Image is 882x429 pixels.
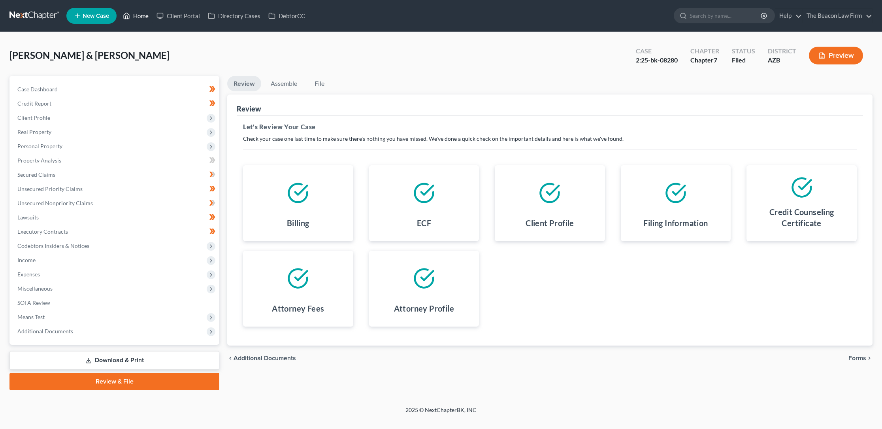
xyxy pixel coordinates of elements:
[17,314,45,320] span: Means Test
[153,9,204,23] a: Client Portal
[11,153,219,168] a: Property Analysis
[9,373,219,390] a: Review & File
[119,9,153,23] a: Home
[83,13,109,19] span: New Case
[11,168,219,182] a: Secured Claims
[17,257,36,263] span: Income
[17,129,51,135] span: Real Property
[17,157,61,164] span: Property Analysis
[17,242,89,249] span: Codebtors Insiders & Notices
[272,303,324,314] h4: Attorney Fees
[237,104,261,113] div: Review
[11,96,219,111] a: Credit Report
[17,100,51,107] span: Credit Report
[643,217,708,229] h4: Filing Information
[227,355,234,361] i: chevron_left
[714,56,717,64] span: 7
[17,214,39,221] span: Lawsuits
[417,217,431,229] h4: ECF
[227,76,261,91] a: Review
[11,296,219,310] a: SOFA Review
[732,56,755,65] div: Filed
[768,47,796,56] div: District
[690,47,719,56] div: Chapter
[690,56,719,65] div: Chapter
[17,200,93,206] span: Unsecured Nonpriority Claims
[264,76,303,91] a: Assemble
[17,86,58,93] span: Case Dashboard
[264,9,309,23] a: DebtorCC
[204,9,264,23] a: Directory Cases
[17,328,73,335] span: Additional Documents
[768,56,796,65] div: AZB
[636,47,678,56] div: Case
[17,185,83,192] span: Unsecured Priority Claims
[234,355,296,361] span: Additional Documents
[17,228,68,235] span: Executory Contracts
[803,9,872,23] a: The Beacon Law Firm
[307,76,332,91] a: File
[809,47,863,64] button: Preview
[732,47,755,56] div: Status
[17,299,50,306] span: SOFA Review
[848,355,873,361] button: Forms chevron_right
[11,225,219,239] a: Executory Contracts
[216,406,666,420] div: 2025 © NextChapterBK, INC
[9,351,219,370] a: Download & Print
[690,8,762,23] input: Search by name...
[243,122,857,132] h5: Let's Review Your Case
[9,49,170,61] span: [PERSON_NAME] & [PERSON_NAME]
[636,56,678,65] div: 2:25-bk-08280
[11,82,219,96] a: Case Dashboard
[17,143,62,149] span: Personal Property
[753,206,850,229] h4: Credit Counseling Certificate
[11,196,219,210] a: Unsecured Nonpriority Claims
[394,303,454,314] h4: Attorney Profile
[287,217,309,229] h4: Billing
[11,210,219,225] a: Lawsuits
[775,9,802,23] a: Help
[526,217,574,229] h4: Client Profile
[17,285,53,292] span: Miscellaneous
[848,355,866,361] span: Forms
[227,355,296,361] a: chevron_left Additional Documents
[17,271,40,278] span: Expenses
[11,182,219,196] a: Unsecured Priority Claims
[17,171,55,178] span: Secured Claims
[243,135,857,143] p: Check your case one last time to make sure there's nothing you have missed. We've done a quick ch...
[866,355,873,361] i: chevron_right
[17,114,50,121] span: Client Profile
